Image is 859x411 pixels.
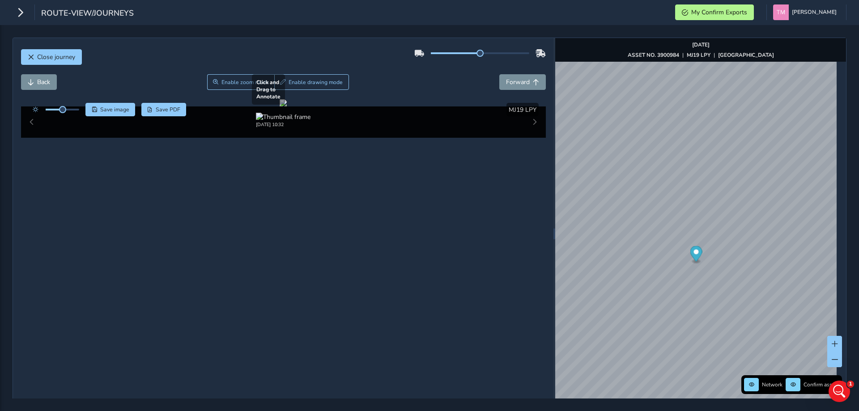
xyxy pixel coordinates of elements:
div: Taras says… [7,196,172,249]
span: Forward [506,78,530,86]
span: Enable zoom mode [221,79,269,86]
div: Ed says… [7,249,172,328]
span: My Confirm Exports [691,8,747,17]
div: Hi [PERSON_NAME], this was from this morning. So it appears good when the light is good but almos... [32,196,172,242]
button: Send a message… [153,289,168,304]
iframe: Intercom live chat [829,381,850,402]
div: Hi [PERSON_NAME], this was from this morning. So it appears good when the light is good but almos... [39,201,165,236]
div: Taras says… [7,56,172,105]
strong: MJ19 LPY [687,51,710,59]
button: Close journey [21,49,82,65]
div: Good morning [PERSON_NAME], I have updated the settings to brighten the images further, hopefully... [14,254,140,315]
strong: [DATE] [692,41,710,48]
img: Thumbnail frame [256,113,310,121]
button: Save [85,103,135,116]
button: My Confirm Exports [675,4,754,20]
span: Confirm assets [804,381,839,388]
div: Much appreciated, that's tons better [50,62,165,71]
strong: ASSET NO. 3900984 [628,51,679,59]
button: [PERSON_NAME] [773,4,840,20]
button: Emoji picker [14,293,21,300]
div: | | [628,51,774,59]
span: MJ19 LPY [509,106,536,114]
h1: [PERSON_NAME] [43,4,102,11]
span: Save image [100,106,129,113]
div: Sent from Samsung Mobile on O2 Sent from [50,75,165,92]
button: go back [6,4,23,21]
div: [DATE] [7,105,172,117]
div: Map marker [690,246,702,264]
span: Enable drawing mode [289,79,343,86]
button: Draw [274,74,349,90]
span: Close journey [37,53,75,61]
span: 1 [847,381,854,388]
button: Zoom [207,74,275,90]
span: Save PDF [156,106,180,113]
img: Profile image for Kyle [26,5,40,19]
button: PDF [141,103,187,116]
a: Outlook for Android [81,84,142,91]
button: Back [21,74,57,90]
img: diamond-layout [773,4,789,20]
textarea: Message… [8,274,171,289]
span: route-view/journeys [41,8,134,20]
div: [DATE] 10:32 [256,121,310,128]
div: Much appreciated, that's tons betterSent from Samsung Mobile on O2Sent fromOutlook for Android [43,56,172,98]
span: Network [762,381,782,388]
button: Gif picker [28,293,35,300]
div: Taras says… [7,117,172,196]
span: [PERSON_NAME] [792,4,837,20]
strong: [GEOGRAPHIC_DATA] [718,51,774,59]
p: Active 1h ago [43,11,83,20]
button: Home [156,4,173,21]
button: Forward [499,74,546,90]
button: Upload attachment [43,293,50,300]
span: Back [37,78,50,86]
div: Good morning [PERSON_NAME], I have updated the settings to brighten the images further, hopefully... [7,249,147,321]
